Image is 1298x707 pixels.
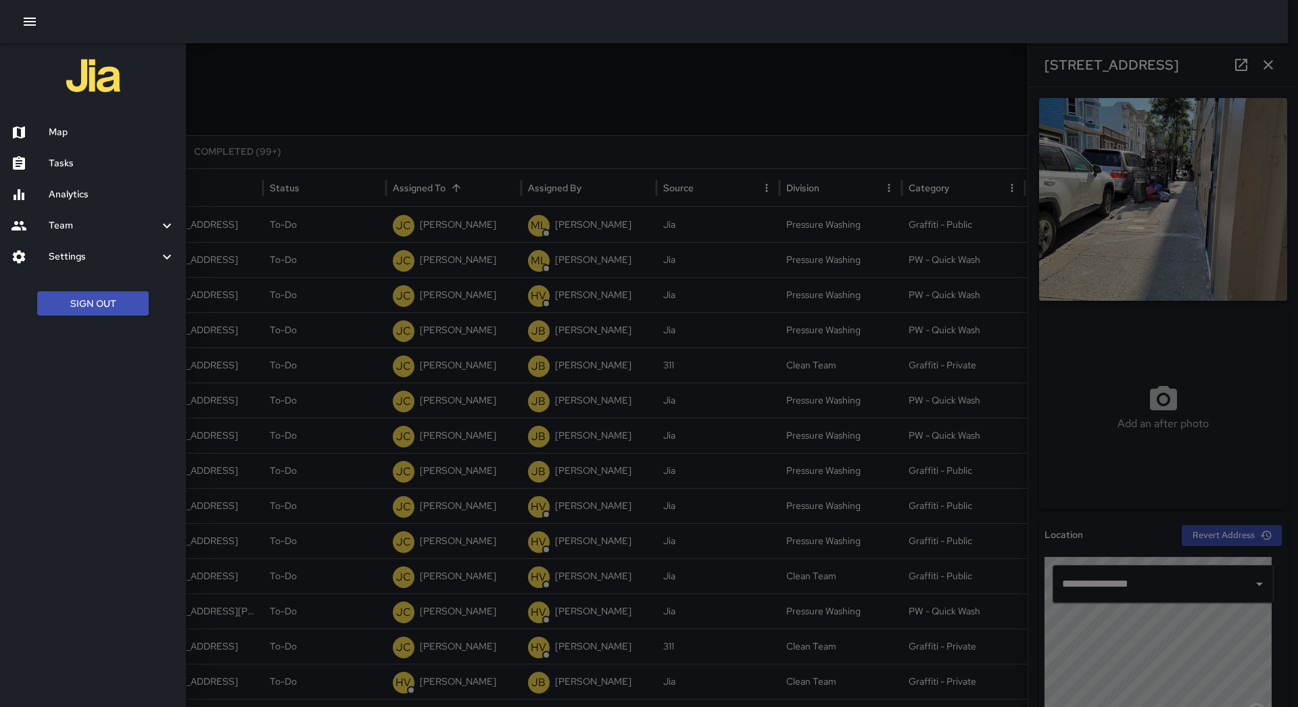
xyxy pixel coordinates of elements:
img: jia-logo [66,49,120,103]
h6: Settings [49,249,159,264]
button: Sign Out [37,291,149,316]
h6: Team [49,218,159,233]
h6: Tasks [49,156,175,171]
h6: Map [49,125,175,140]
h6: Analytics [49,187,175,202]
